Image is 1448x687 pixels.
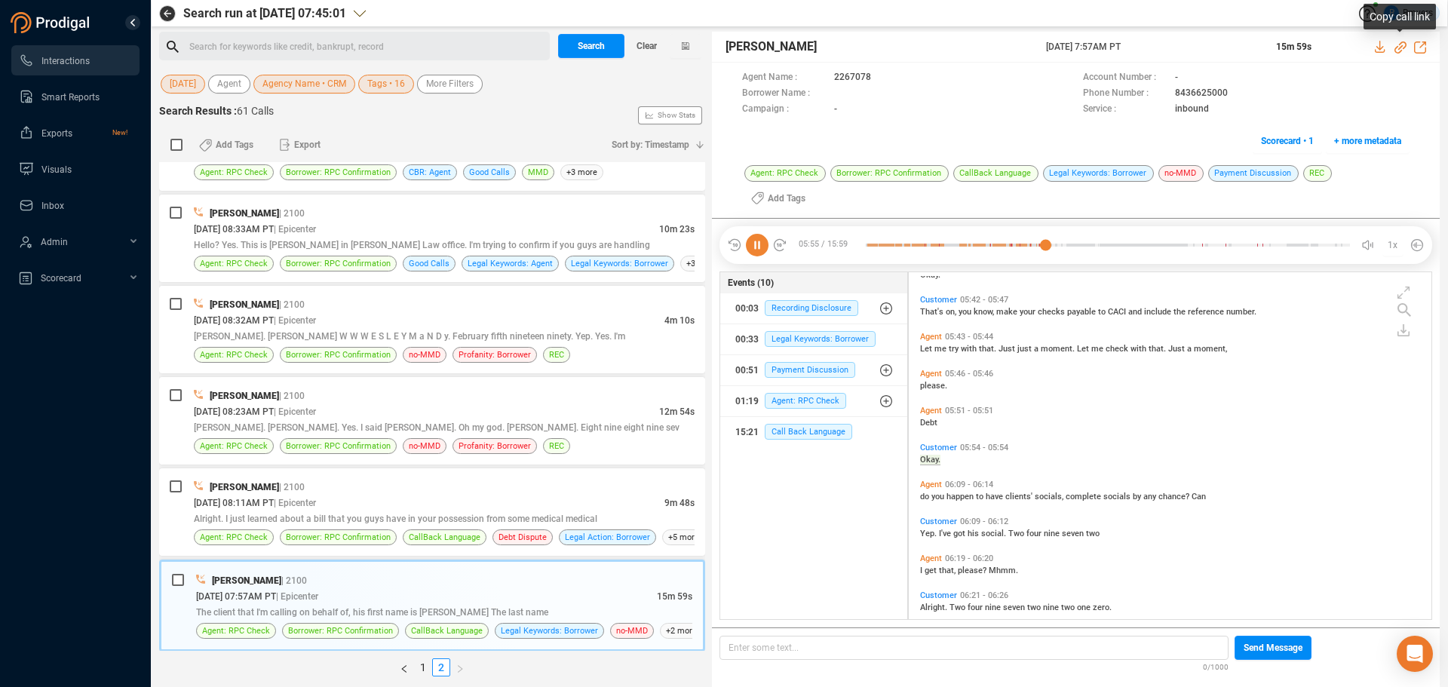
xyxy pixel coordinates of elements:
[194,422,680,433] span: [PERSON_NAME]. [PERSON_NAME]. Yes. I said [PERSON_NAME]. Oh my god. [PERSON_NAME]. Eight nine eig...
[1143,492,1158,501] span: any
[159,560,705,652] div: [PERSON_NAME]| 2100[DATE] 07:57AM PT| Epicenter15m 59sThe client that I'm calling on behalf of, h...
[468,256,553,271] span: Legal Keywords: Agent
[415,659,431,676] a: 1
[358,75,414,94] button: Tags • 16
[953,529,968,538] span: got
[194,331,625,342] span: [PERSON_NAME]. [PERSON_NAME] W W W E S L E Y M a N D y. February fifth nineteen ninety. Yep. Yes....
[394,658,414,676] li: Previous Page
[1276,41,1311,52] span: 15m 59s
[1175,86,1228,102] span: 8436625000
[200,348,268,362] span: Agent: RPC Check
[968,529,981,538] span: his
[638,106,702,124] button: Show Stats
[1093,603,1112,612] span: zero.
[1303,165,1332,182] span: REC
[637,34,657,58] span: Clear
[659,224,695,235] span: 10m 23s
[41,201,64,211] span: Inbox
[1106,344,1130,354] span: check
[953,165,1038,182] span: CallBack Language
[1253,129,1322,153] button: Scorecard • 1
[41,273,81,284] span: Scorecard
[1005,492,1035,501] span: clients'
[183,5,346,23] span: Search run at [DATE] 07:45:01
[920,332,942,342] span: Agent
[41,164,72,175] span: Visuals
[194,498,274,508] span: [DATE] 08:11AM PT
[834,70,871,86] span: 2267078
[237,105,274,117] span: 61 Calls
[19,45,127,75] a: Interactions
[549,439,564,453] span: REC
[957,590,1011,600] span: 06:21 - 06:26
[1083,70,1167,86] span: Account Number :
[367,75,405,94] span: Tags • 16
[942,480,996,489] span: 06:09 - 06:14
[565,530,650,544] span: Legal Action: Borrower
[11,45,140,75] li: Interactions
[1017,344,1034,354] span: just
[942,554,996,563] span: 06:19 - 06:20
[19,81,127,112] a: Smart Reports
[210,482,279,492] span: [PERSON_NAME]
[742,186,814,210] button: Add Tags
[19,118,127,148] a: ExportsNew!
[1091,344,1106,354] span: me
[281,575,307,586] span: | 2100
[728,276,774,290] span: Events (10)
[1034,344,1041,354] span: a
[1108,307,1128,317] span: CACI
[1020,307,1038,317] span: your
[735,327,759,351] div: 00:33
[1158,492,1192,501] span: chance?
[159,195,705,282] div: [PERSON_NAME]| 2100[DATE] 08:33AM PT| Epicenter10m 23sHello? Yes. This is [PERSON_NAME] in [PERSO...
[939,529,953,538] span: I've
[1144,307,1173,317] span: include
[957,295,1011,305] span: 05:42 - 05:47
[194,514,597,524] span: Alright. I just learned about a bill that you guys have in your possession from some medical medical
[253,75,355,94] button: Agency Name • CRM
[409,256,449,271] span: Good Calls
[1046,40,1258,54] span: [DATE] 7:57AM PT
[949,603,968,612] span: Two
[528,165,548,179] span: MMD
[161,75,205,94] button: [DATE]
[499,530,547,544] span: Debt Dispute
[920,492,931,501] span: do
[942,406,996,416] span: 05:51 - 05:51
[208,75,250,94] button: Agent
[657,591,692,602] span: 15m 59s
[1364,4,1436,29] div: Copy call link
[920,554,942,563] span: Agent
[834,102,837,118] span: -
[1083,102,1167,118] span: Service :
[1326,129,1410,153] button: + more metadata
[1244,636,1302,660] span: Send Message
[450,658,470,676] button: right
[194,224,274,235] span: [DATE] 08:33AM PT
[742,86,827,102] span: Borrower Name :
[603,133,705,157] button: Sort by: Timestamp
[270,133,330,157] button: Export
[1261,129,1314,153] span: Scorecard • 1
[986,492,1005,501] span: have
[920,517,957,526] span: Customer
[942,332,996,342] span: 05:43 - 05:44
[11,154,140,184] li: Visuals
[571,256,668,271] span: Legal Keywords: Borrower
[1226,307,1256,317] span: number.
[409,348,440,362] span: no-MMD
[1149,344,1168,354] span: that.
[680,256,723,271] span: +3 more
[1235,636,1311,660] button: Send Message
[742,102,827,118] span: Campaign :
[1067,307,1098,317] span: payable
[19,154,127,184] a: Visuals
[662,529,705,545] span: +5 more
[1008,529,1026,538] span: Two
[1388,233,1397,257] span: 1x
[549,348,564,362] span: REC
[194,315,274,326] span: [DATE] 08:32AM PT
[765,300,858,316] span: Recording Disclosure
[286,348,391,362] span: Borrower: RPC Confirmation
